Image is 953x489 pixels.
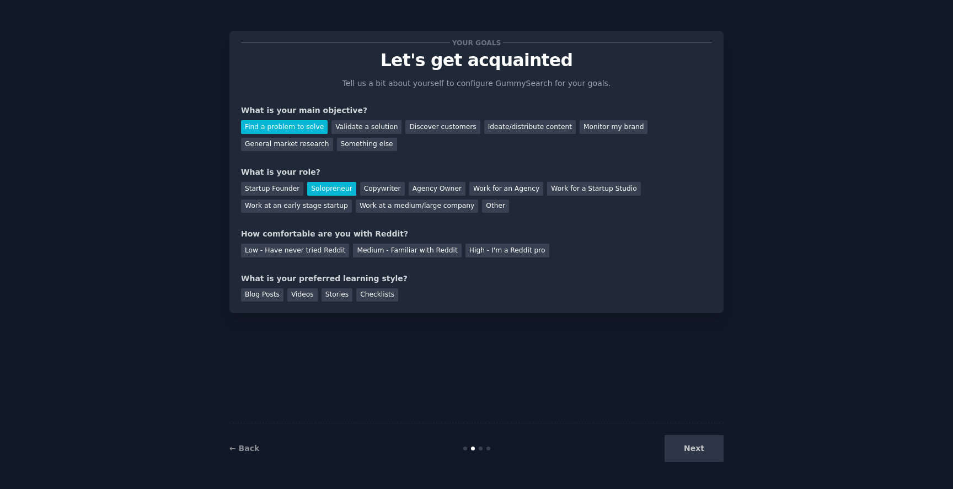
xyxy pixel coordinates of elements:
div: Work for a Startup Studio [547,182,640,196]
a: ← Back [229,444,259,453]
div: Something else [337,138,397,152]
div: Videos [287,288,318,302]
div: Find a problem to solve [241,120,328,134]
div: Work for an Agency [469,182,543,196]
div: Ideate/distribute content [484,120,576,134]
div: High - I'm a Reddit pro [465,244,549,257]
div: Solopreneur [307,182,356,196]
div: Monitor my brand [580,120,647,134]
div: How comfortable are you with Reddit? [241,228,712,240]
div: Low - Have never tried Reddit [241,244,349,257]
div: What is your main objective? [241,105,712,116]
div: Other [482,200,509,213]
div: Checklists [356,288,398,302]
p: Let's get acquainted [241,51,712,70]
div: Medium - Familiar with Reddit [353,244,461,257]
div: Stories [322,288,352,302]
div: Discover customers [405,120,480,134]
div: Validate a solution [331,120,401,134]
div: Blog Posts [241,288,283,302]
div: Work at an early stage startup [241,200,352,213]
div: Work at a medium/large company [356,200,478,213]
div: What is your role? [241,166,712,178]
div: Copywriter [360,182,405,196]
span: Your goals [450,37,503,49]
div: General market research [241,138,333,152]
div: Agency Owner [409,182,465,196]
div: Startup Founder [241,182,303,196]
div: What is your preferred learning style? [241,273,712,284]
p: Tell us a bit about yourself to configure GummySearch for your goals. [338,78,615,89]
